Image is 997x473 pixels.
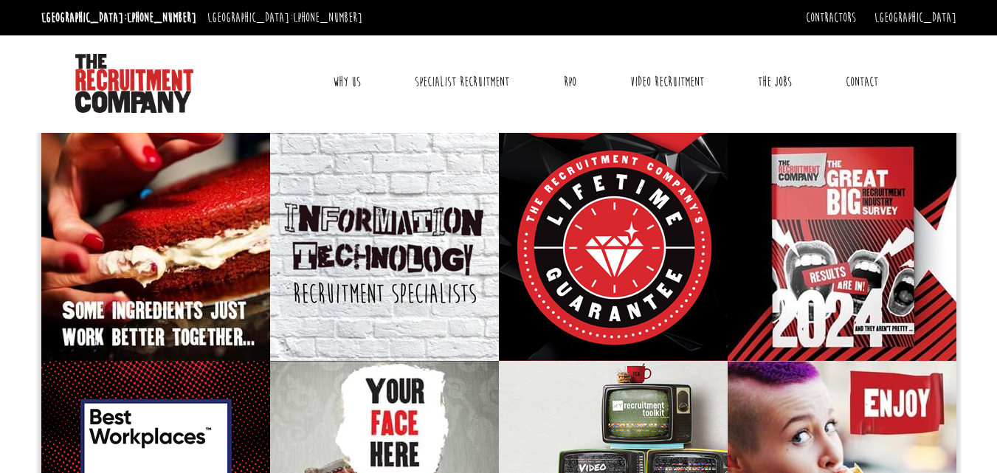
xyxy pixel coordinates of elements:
a: Specialist Recruitment [404,63,520,100]
a: [PHONE_NUMBER] [293,10,362,26]
a: [GEOGRAPHIC_DATA] [874,10,956,26]
li: [GEOGRAPHIC_DATA]: [204,6,366,30]
a: RPO [553,63,587,100]
img: The Recruitment Company [75,54,193,113]
a: [PHONE_NUMBER] [127,10,196,26]
li: [GEOGRAPHIC_DATA]: [38,6,200,30]
a: Contractors [806,10,856,26]
a: Why Us [322,63,372,100]
a: Video Recruitment [619,63,715,100]
a: The Jobs [747,63,803,100]
a: Contact [835,63,889,100]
